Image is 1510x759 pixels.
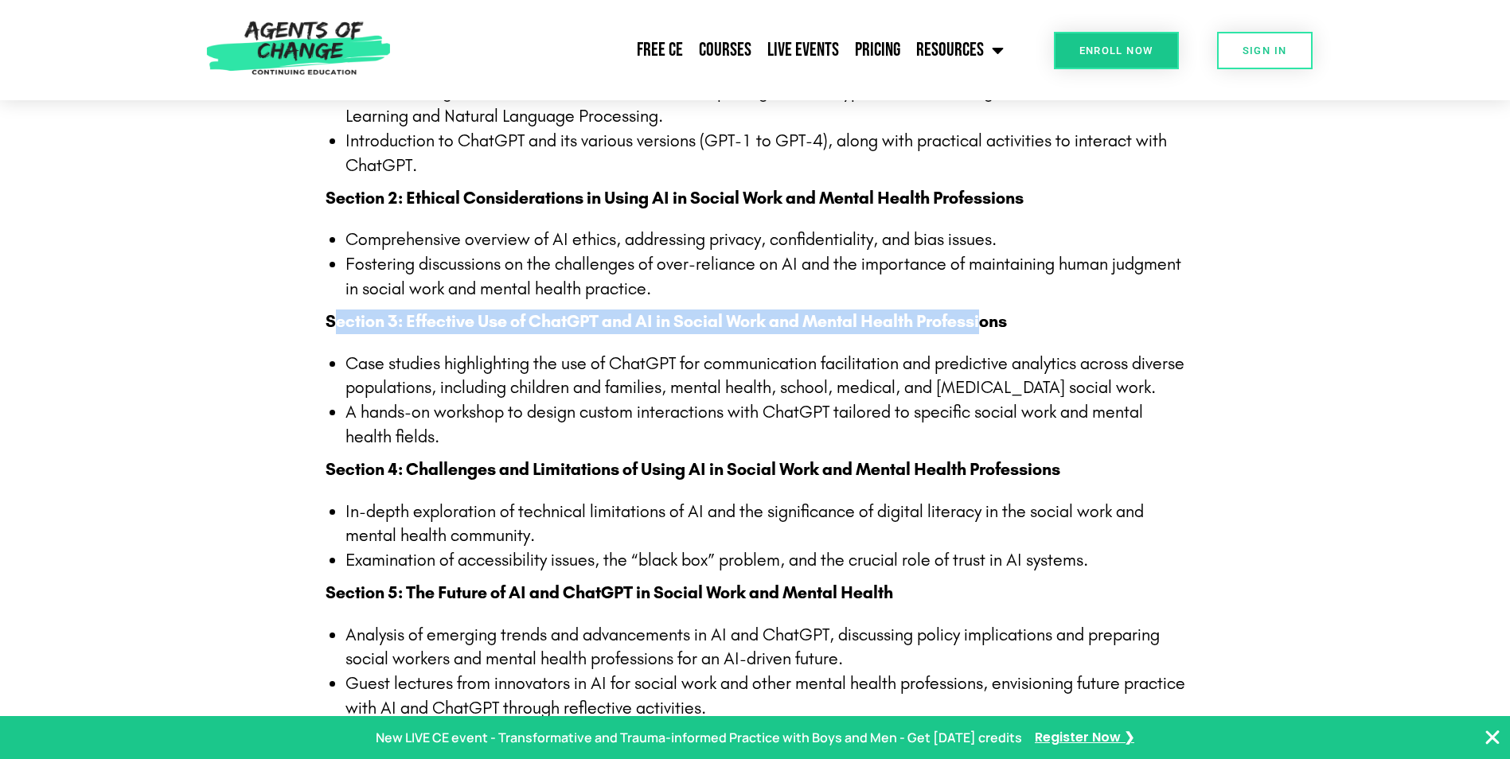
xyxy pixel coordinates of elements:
[345,252,1185,302] li: Fostering discussions on the challenges of over-reliance on AI and the importance of maintaining ...
[1483,728,1502,747] button: Close Banner
[326,459,1060,480] strong: Section 4: Challenges and Limitations of Using AI in Social Work and Mental Health Professions
[345,671,1185,721] li: Guest lectures from innovators in AI for social work and other mental health professions, envisio...
[691,30,759,70] a: Courses
[345,548,1185,573] li: Examination of accessibility issues, the “black box” problem, and the crucial role of trust in AI...
[759,30,847,70] a: Live Events
[1217,32,1313,69] a: SIGN IN
[1243,45,1287,56] span: SIGN IN
[1054,32,1179,69] a: Enroll Now
[345,623,1185,672] li: Analysis of emerging trends and advancements in AI and ChatGPT, discussing policy implications an...
[326,188,1024,208] strong: Section 2: Ethical Considerations in Using AI in Social Work and Mental Health Professions
[629,30,691,70] a: Free CE
[326,311,1007,332] strong: Section 3: Effective Use of ChatGPT and AI in Social Work and Mental Health Professions
[1035,726,1134,749] a: Register Now ❯
[345,129,1185,178] li: Introduction to ChatGPT and its various versions (GPT-1 to GPT-4), along with practical activitie...
[326,582,893,603] strong: Section 5: The Future of AI and ChatGPT in Social Work and Mental Health
[345,228,1185,252] li: Comprehensive overview of AI ethics, addressing privacy, confidentiality, and bias issues.
[345,352,1185,401] li: Case studies highlighting the use of ChatGPT for communication facilitation and predictive analyt...
[345,500,1185,549] li: In-depth exploration of technical limitations of AI and the significance of digital literacy in t...
[345,80,1185,129] li: Understanding the basics of AI and its evolution, exploring different types of AI technologies su...
[1079,45,1153,56] span: Enroll Now
[376,726,1022,749] p: New LIVE CE event - Transformative and Trauma-informed Practice with Boys and Men - Get [DATE] cr...
[847,30,908,70] a: Pricing
[399,30,1012,70] nav: Menu
[908,30,1012,70] a: Resources
[345,400,1185,450] li: A hands-on workshop to design custom interactions with ChatGPT tailored to specific social work a...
